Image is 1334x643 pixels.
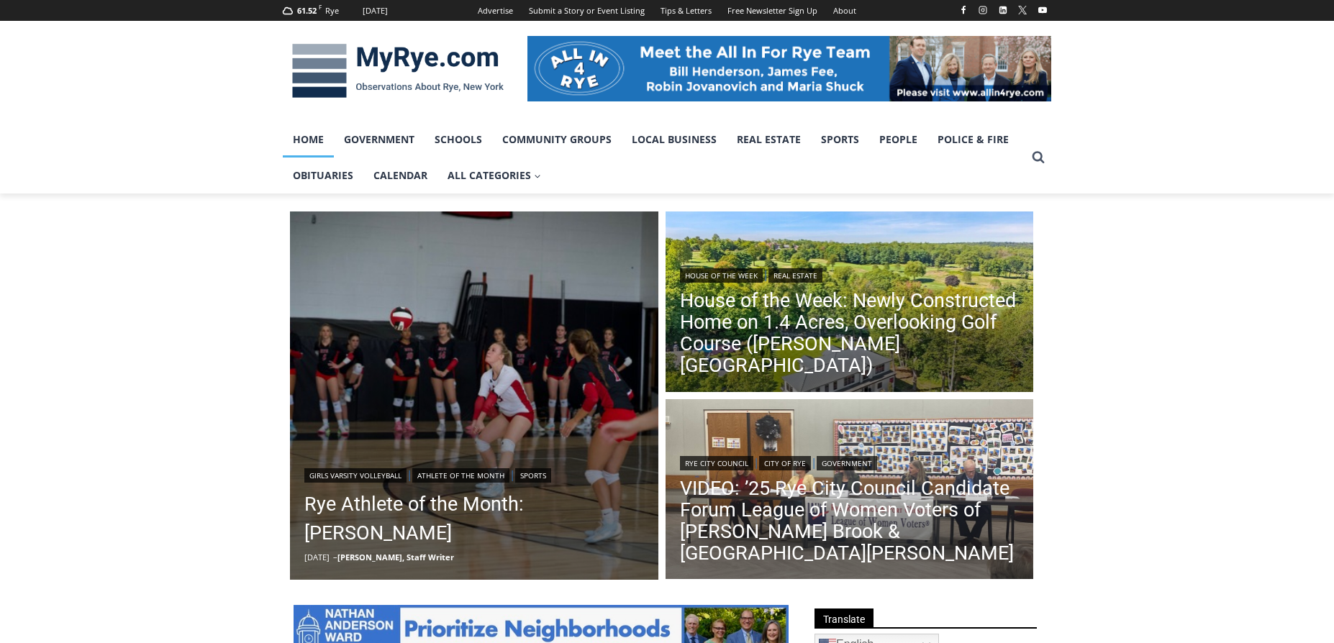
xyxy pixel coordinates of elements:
time: [DATE] [304,552,330,562]
span: F [319,3,322,11]
a: Schools [425,122,492,158]
div: | | [680,453,1020,470]
a: Linkedin [994,1,1012,19]
a: Athlete of the Month [412,468,509,483]
img: All in for Rye [527,36,1051,101]
a: YouTube [1034,1,1051,19]
a: Instagram [974,1,992,19]
a: Facebook [955,1,972,19]
a: Police & Fire [927,122,1019,158]
span: Translate [815,608,874,628]
button: View Search Form [1025,145,1051,170]
a: Calendar [363,158,437,193]
a: Obituaries [283,158,363,193]
div: | [680,265,1020,283]
div: Rye [325,4,339,17]
img: (PHOTO: The League of Women Voters of Rye, Rye Brook & Port Chester held a 2025 Rye City Council ... [666,399,1034,583]
a: Real Estate [727,122,811,158]
a: Local Business [622,122,727,158]
a: Government [334,122,425,158]
img: 11 Boxwood Lane, Rye [666,211,1034,396]
span: – [333,552,337,562]
div: | | [304,465,644,483]
a: Real Estate [768,268,822,283]
span: 61.52 [297,5,317,16]
a: All Categories [437,158,551,193]
a: Girls Varsity Volleyball [304,468,407,483]
a: House of the Week: Newly Constructed Home on 1.4 Acres, Overlooking Golf Course ([PERSON_NAME][GE... [680,290,1020,376]
div: [DATE] [363,4,388,17]
a: [PERSON_NAME], Staff Writer [337,552,454,562]
img: (PHOTO: Rye Varsity Volleyball's Emma Lunstead (#3 white) was named the Athlete of the Month for ... [290,211,658,580]
a: Read More Rye Athlete of the Month: Emma Lunstead [290,211,658,580]
a: Read More VIDEO: ’25 Rye City Council Candidate Forum League of Women Voters of Rye, Rye Brook & ... [666,399,1034,583]
a: City of Rye [759,456,811,470]
img: MyRye.com [283,34,513,109]
a: Home [283,122,334,158]
span: All Categories [448,168,541,183]
a: House of the Week [680,268,763,283]
a: People [869,122,927,158]
a: Government [817,456,877,470]
nav: Primary Navigation [283,122,1025,194]
a: Rye City Council [680,456,753,470]
a: VIDEO: ’25 Rye City Council Candidate Forum League of Women Voters of [PERSON_NAME] Brook & [GEOG... [680,478,1020,564]
a: Community Groups [492,122,622,158]
a: X [1014,1,1031,19]
a: Read More House of the Week: Newly Constructed Home on 1.4 Acres, Overlooking Golf Course (Harris... [666,211,1034,396]
a: Sports [515,468,551,483]
a: Rye Athlete of the Month: [PERSON_NAME] [304,490,644,547]
a: Sports [811,122,869,158]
